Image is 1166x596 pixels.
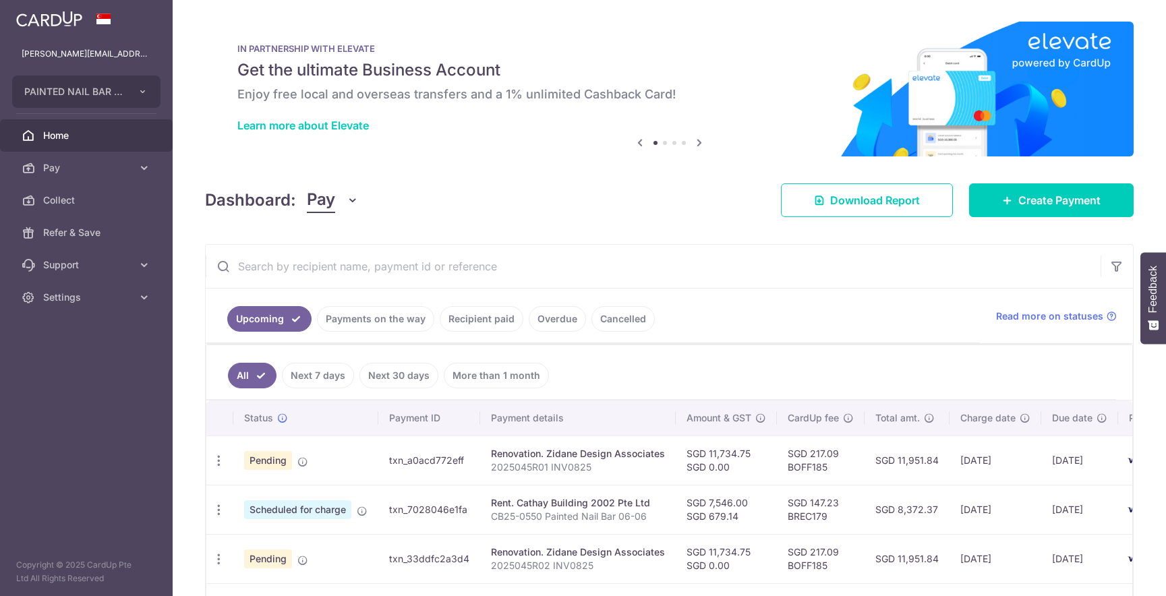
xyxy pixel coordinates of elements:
a: Payments on the way [317,306,434,332]
p: 2025045R02 INV0825 [491,559,665,572]
td: txn_a0acd772eff [378,436,480,485]
h4: Dashboard: [205,188,296,212]
img: Renovation banner [205,22,1134,156]
td: [DATE] [1041,534,1118,583]
span: Pay [43,161,132,175]
td: [DATE] [950,436,1041,485]
a: All [228,363,276,388]
div: Renovation. Zidane Design Associates [491,545,665,559]
td: SGD 8,372.37 [865,485,950,534]
span: Due date [1052,411,1092,425]
span: Pending [244,451,292,470]
span: Total amt. [875,411,920,425]
span: Refer & Save [43,226,132,239]
td: [DATE] [1041,485,1118,534]
td: SGD 147.23 BREC179 [777,485,865,534]
p: 2025045R01 INV0825 [491,460,665,474]
span: Create Payment [1018,192,1101,208]
img: Bank Card [1122,452,1149,469]
span: Collect [43,193,132,207]
th: Payment ID [378,400,480,436]
span: Settings [43,291,132,304]
div: Renovation. Zidane Design Associates [491,447,665,460]
span: Pending [244,549,292,568]
td: SGD 11,734.75 SGD 0.00 [676,534,777,583]
td: SGD 11,734.75 SGD 0.00 [676,436,777,485]
img: CardUp [16,11,82,27]
a: Next 30 days [359,363,438,388]
td: SGD 11,951.84 [865,534,950,583]
td: [DATE] [1041,436,1118,485]
span: Status [244,411,273,425]
h5: Get the ultimate Business Account [237,59,1101,81]
span: CardUp fee [788,411,839,425]
div: Rent. Cathay Building 2002 Pte Ltd [491,496,665,510]
a: Cancelled [591,306,655,332]
td: SGD 217.09 BOFF185 [777,534,865,583]
p: IN PARTNERSHIP WITH ELEVATE [237,43,1101,54]
span: Pay [307,187,335,213]
input: Search by recipient name, payment id or reference [206,245,1101,288]
a: Next 7 days [282,363,354,388]
a: Read more on statuses [996,309,1117,323]
p: CB25-0550 Painted Nail Bar 06-06 [491,510,665,523]
span: Amount & GST [687,411,751,425]
span: Support [43,258,132,272]
th: Payment details [480,400,676,436]
a: Learn more about Elevate [237,119,369,132]
td: txn_7028046e1fa [378,485,480,534]
a: Upcoming [227,306,312,332]
a: Download Report [781,183,953,217]
td: txn_33ddfc2a3d4 [378,534,480,583]
span: Read more on statuses [996,309,1103,323]
span: Feedback [1147,266,1159,313]
a: Create Payment [969,183,1134,217]
td: SGD 217.09 BOFF185 [777,436,865,485]
img: Bank Card [1122,502,1149,518]
a: More than 1 month [444,363,549,388]
span: PAINTED NAIL BAR 2 PTE. LTD. [24,85,124,98]
img: Bank Card [1122,551,1149,567]
a: Recipient paid [440,306,523,332]
td: SGD 11,951.84 [865,436,950,485]
td: SGD 7,546.00 SGD 679.14 [676,485,777,534]
p: [PERSON_NAME][EMAIL_ADDRESS][DOMAIN_NAME] [22,47,151,61]
button: Feedback - Show survey [1140,252,1166,344]
span: Scheduled for charge [244,500,351,519]
span: Charge date [960,411,1016,425]
span: Home [43,129,132,142]
button: PAINTED NAIL BAR 2 PTE. LTD. [12,76,161,108]
h6: Enjoy free local and overseas transfers and a 1% unlimited Cashback Card! [237,86,1101,102]
td: [DATE] [950,485,1041,534]
td: [DATE] [950,534,1041,583]
a: Overdue [529,306,586,332]
span: Download Report [830,192,920,208]
button: Pay [307,187,359,213]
